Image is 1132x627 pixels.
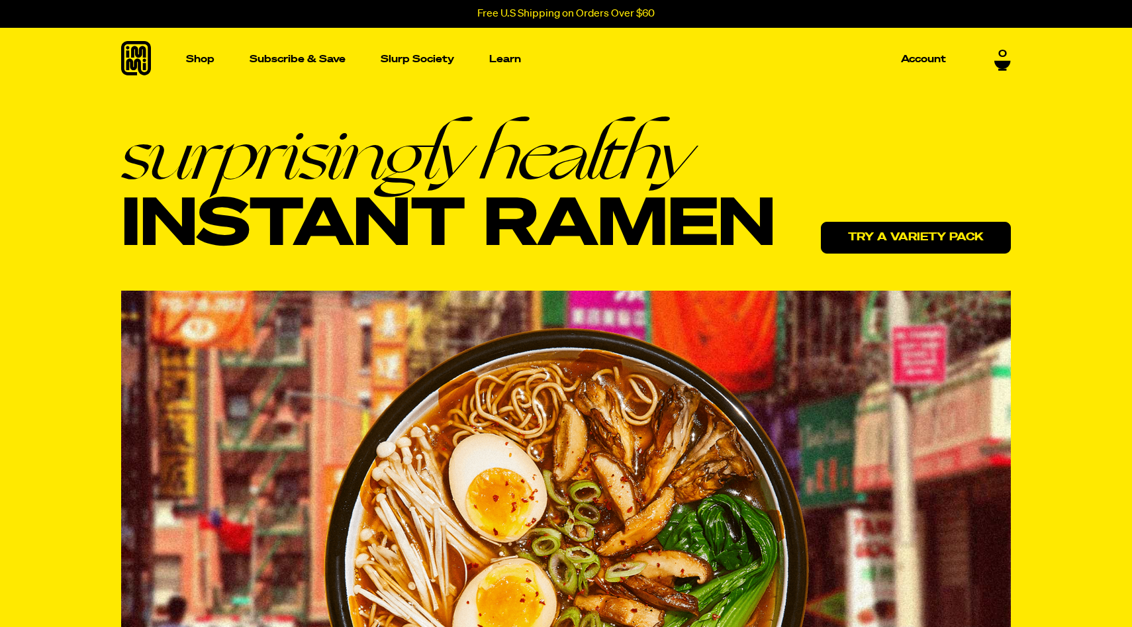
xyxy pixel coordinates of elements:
p: Account [901,54,946,64]
span: 0 [998,48,1007,60]
a: Subscribe & Save [244,49,351,70]
p: Shop [186,54,214,64]
a: Slurp Society [375,49,459,70]
p: Slurp Society [381,54,454,64]
h1: Instant Ramen [121,117,775,263]
em: surprisingly healthy [121,117,775,190]
a: Learn [484,28,526,91]
p: Subscribe & Save [250,54,346,64]
a: 0 [994,48,1011,71]
a: Try a variety pack [821,222,1011,254]
nav: Main navigation [181,28,951,91]
a: Account [896,49,951,70]
p: Learn [489,54,521,64]
p: Free U.S Shipping on Orders Over $60 [477,8,655,20]
a: Shop [181,28,220,91]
